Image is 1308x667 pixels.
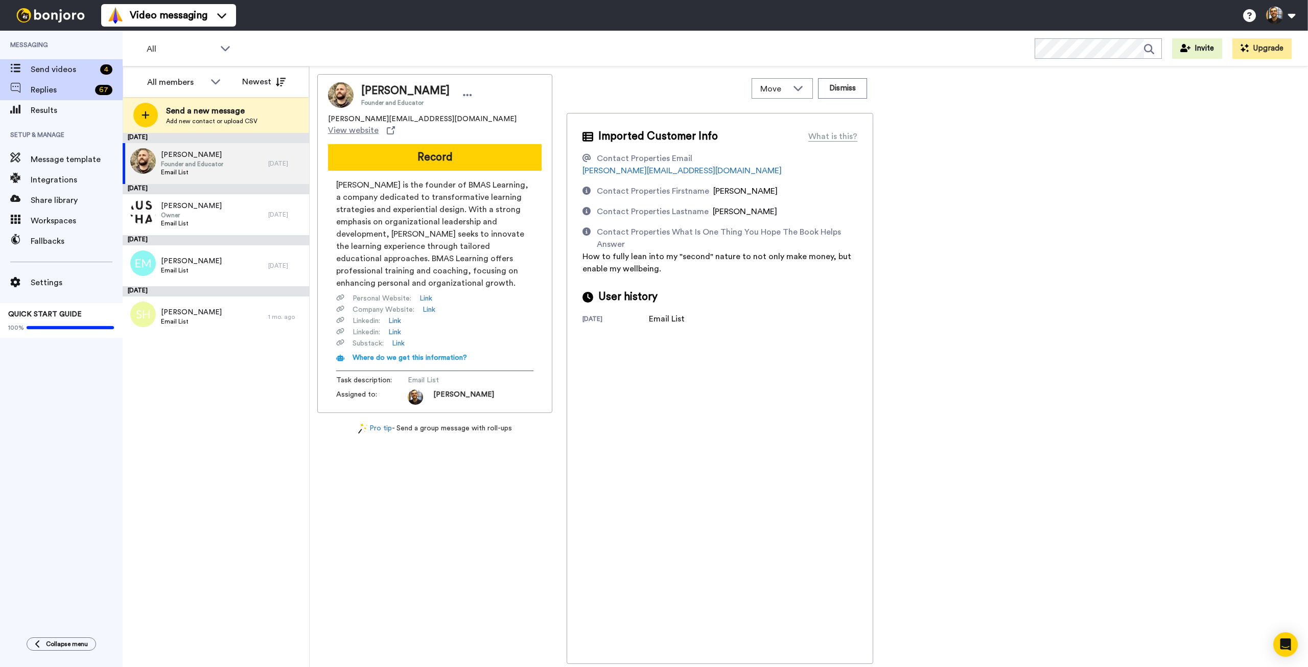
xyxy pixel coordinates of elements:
span: Task description : [336,375,408,385]
span: Message template [31,153,123,166]
span: User history [598,289,658,305]
span: Where do we get this information? [353,354,467,361]
span: [PERSON_NAME] [433,389,494,405]
div: [DATE] [123,133,309,143]
span: Linkedin : [353,327,380,337]
img: 7a2fa43e-a229-4c2f-b5fe-b18c6b41714b-1697417357.jpg [408,389,423,405]
span: Share library [31,194,123,206]
span: QUICK START GUIDE [8,311,82,318]
button: Dismiss [818,78,867,99]
span: Founder and Educator [361,99,450,107]
div: Email List [649,313,700,325]
div: Open Intercom Messenger [1273,632,1298,657]
span: Email List [408,375,505,385]
img: vm-color.svg [107,7,124,24]
button: Upgrade [1232,38,1292,59]
div: Contact Properties Email [597,152,692,165]
a: Link [423,305,435,315]
div: What is this? [808,130,857,143]
button: Record [328,144,542,171]
span: Personal Website : [353,293,411,304]
a: [PERSON_NAME][EMAIL_ADDRESS][DOMAIN_NAME] [582,167,782,175]
span: Results [31,104,123,117]
span: [PERSON_NAME] [161,307,222,317]
span: Email List [161,168,223,176]
span: Imported Customer Info [598,129,718,144]
span: View website [328,124,379,136]
img: ef47ebc2-1277-495a-b1c2-1ddea907c9b5.jpg [130,148,156,174]
span: Linkedin : [353,316,380,326]
span: Video messaging [130,8,207,22]
button: Collapse menu [27,637,96,651]
span: [PERSON_NAME] [713,187,778,195]
a: Link [392,338,405,349]
span: Move [760,83,788,95]
span: Email List [161,317,222,326]
div: All members [147,76,205,88]
span: Integrations [31,174,123,186]
span: Founder and Educator [161,160,223,168]
span: Owner [161,211,222,219]
span: Send a new message [166,105,258,117]
div: 4 [100,64,112,75]
span: [PERSON_NAME] is the founder of BMAS Learning, a company dedicated to transformative learning str... [336,179,533,289]
button: Newest [235,72,293,92]
span: Settings [31,277,123,289]
div: [DATE] [123,286,309,296]
div: [DATE] [268,211,304,219]
span: Email List [161,266,222,274]
img: em.png [130,250,156,276]
span: Substack : [353,338,384,349]
span: [PERSON_NAME][EMAIL_ADDRESS][DOMAIN_NAME] [328,114,517,124]
span: Replies [31,84,91,96]
img: Image of Bryan Mascioli [328,82,354,108]
img: sh.png [130,302,156,327]
span: 100% [8,324,24,332]
div: [DATE] [268,159,304,168]
div: Contact Properties What Is One Thing You Hope The Book Helps Answer [597,226,853,250]
span: Assigned to: [336,389,408,405]
span: Email List [161,219,222,227]
span: Fallbacks [31,235,123,247]
div: Contact Properties Lastname [597,205,709,218]
span: Workspaces [31,215,123,227]
div: - Send a group message with roll-ups [317,423,552,434]
div: 67 [95,85,112,95]
span: Company Website : [353,305,414,315]
span: [PERSON_NAME] [161,201,222,211]
span: Send videos [31,63,96,76]
span: How to fully lean into my "second" nature to not only make money, but enable my wellbeing. [582,252,851,273]
div: [DATE] [268,262,304,270]
span: [PERSON_NAME] [361,83,450,99]
div: 1 mo. ago [268,313,304,321]
a: Link [388,316,401,326]
div: [DATE] [123,184,309,194]
div: [DATE] [582,315,649,325]
a: View website [328,124,395,136]
button: Invite [1172,38,1222,59]
span: Collapse menu [46,640,88,648]
a: Link [388,327,401,337]
span: All [147,43,215,55]
a: Link [419,293,432,304]
span: [PERSON_NAME] [161,150,223,160]
div: Contact Properties Firstname [597,185,709,197]
a: Pro tip [358,423,392,434]
div: [DATE] [123,235,309,245]
span: [PERSON_NAME] [713,208,777,216]
img: 945c933e-41af-4aa0-a123-d165db2a69ab.png [130,199,156,225]
span: [PERSON_NAME] [161,256,222,266]
img: bj-logo-header-white.svg [12,8,89,22]
img: magic-wand.svg [358,423,367,434]
span: Add new contact or upload CSV [166,117,258,125]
